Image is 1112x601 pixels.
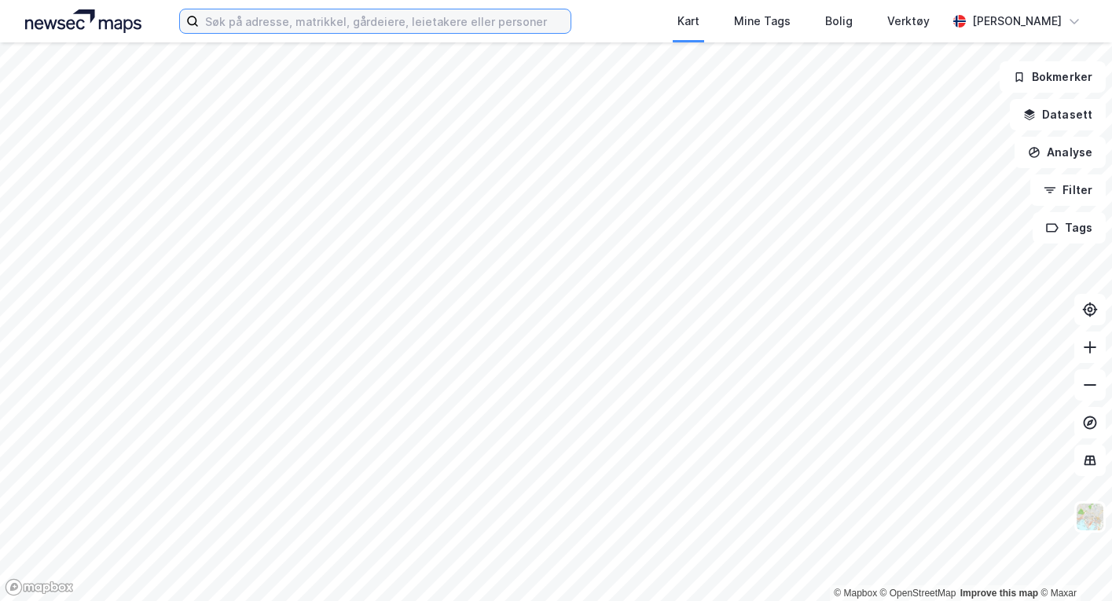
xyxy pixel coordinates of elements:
[887,12,930,31] div: Verktøy
[1033,526,1112,601] iframe: Chat Widget
[677,12,699,31] div: Kart
[25,9,141,33] img: logo.a4113a55bc3d86da70a041830d287a7e.svg
[825,12,853,31] div: Bolig
[734,12,791,31] div: Mine Tags
[972,12,1062,31] div: [PERSON_NAME]
[199,9,570,33] input: Søk på adresse, matrikkel, gårdeiere, leietakere eller personer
